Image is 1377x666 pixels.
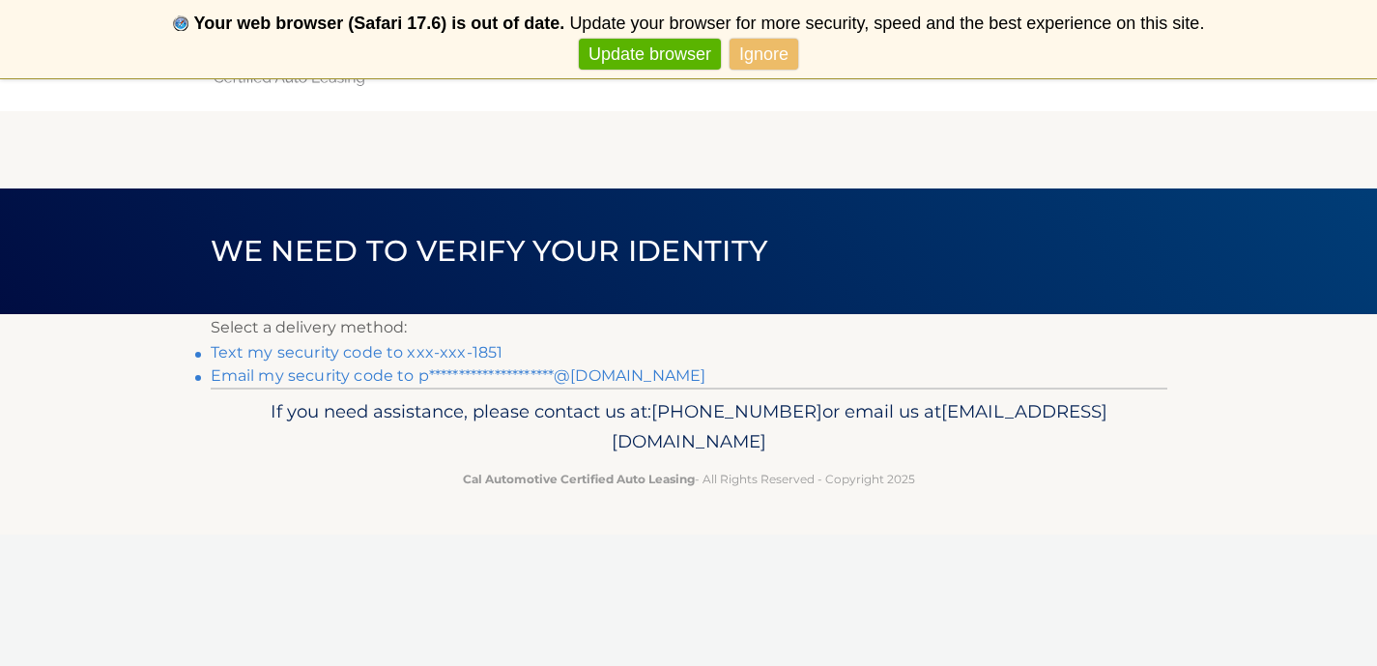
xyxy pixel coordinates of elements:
span: [PHONE_NUMBER] [651,400,822,422]
a: Text my security code to xxx-xxx-1851 [211,343,503,362]
p: - All Rights Reserved - Copyright 2025 [223,469,1155,489]
a: Update browser [579,39,721,71]
span: We need to verify your identity [211,233,768,269]
a: Ignore [730,39,798,71]
p: If you need assistance, please contact us at: or email us at [223,396,1155,458]
span: Update your browser for more security, speed and the best experience on this site. [569,14,1204,33]
p: Select a delivery method: [211,314,1167,341]
b: Your web browser (Safari 17.6) is out of date. [194,14,565,33]
strong: Cal Automotive Certified Auto Leasing [463,472,695,486]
